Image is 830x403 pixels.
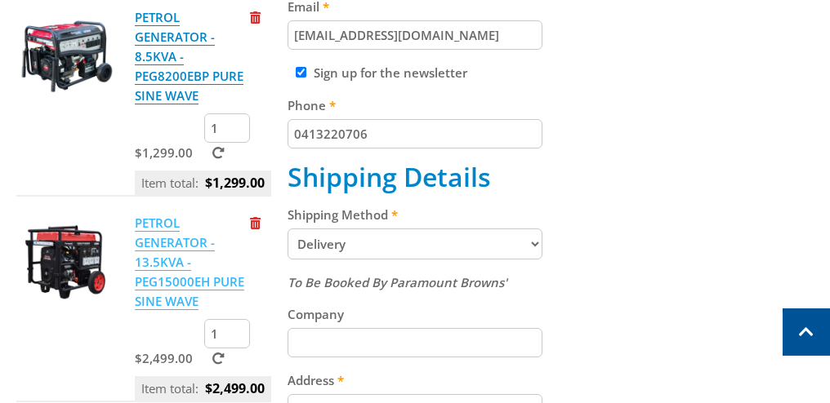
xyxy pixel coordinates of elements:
[250,215,261,231] a: Remove from cart
[135,9,243,104] a: PETROL GENERATOR - 8.5KVA - PEG8200EBP PURE SINE WAVE
[288,205,542,224] label: Shipping Method
[18,213,116,311] img: PETROL GENERATOR - 13.5KVA - PEG15000EH PURE SINE WAVE
[135,348,202,368] p: $2,499.00
[288,228,542,259] select: Please select a shipping method.
[250,9,261,25] a: Remove from cart
[288,370,542,390] label: Address
[205,376,265,401] span: $2,499.00
[288,119,542,148] input: Please enter your telephone number.
[314,64,467,81] label: Sign up for the newsletter
[135,215,244,310] a: PETROL GENERATOR - 13.5KVA - PEG15000EH PURE SINE WAVE
[288,162,542,193] h2: Shipping Details
[18,7,116,105] img: PETROL GENERATOR - 8.5KVA - PEG8200EBP PURE SINE WAVE
[288,274,507,290] em: To Be Booked By Paramount Browns'
[205,170,265,195] span: $1,299.00
[288,304,542,324] label: Company
[135,143,202,162] p: $1,299.00
[135,376,271,401] p: Item total:
[135,170,271,195] p: Item total:
[288,20,542,50] input: Please enter your email address.
[288,95,542,115] label: Phone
